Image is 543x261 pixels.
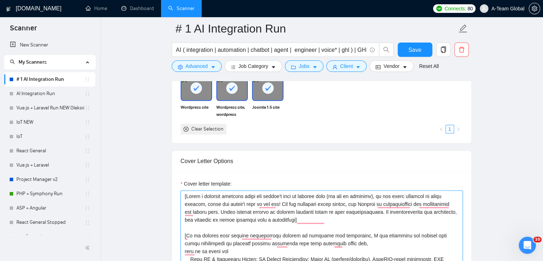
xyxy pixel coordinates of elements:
[4,72,95,87] li: # 1 AI Integration Run
[454,125,463,133] li: Next Page
[271,64,276,70] span: caret-down
[85,177,90,182] span: holder
[85,162,90,168] span: holder
[16,230,85,244] a: asp General
[168,5,195,11] a: searchScanner
[211,64,216,70] span: caret-down
[181,104,212,118] span: Wordpress site
[86,5,107,11] a: homeHome
[4,23,42,38] span: Scanner
[398,43,432,57] button: Save
[444,5,466,13] span: Connects:
[16,187,85,201] a: PHP + Symphony Run
[454,43,469,57] button: delete
[16,87,85,101] a: AI Integration Run
[312,64,317,70] span: caret-down
[436,6,442,11] img: upwork-logo.png
[10,38,90,52] a: New Scanner
[4,87,95,101] li: AI Integration Run
[85,191,90,197] span: holder
[231,64,236,70] span: bars
[437,125,446,133] li: Previous Page
[16,115,85,129] a: IoT NEW
[436,43,451,57] button: copy
[252,104,283,118] span: Joomla 1.5 site
[225,60,282,72] button: barsJob Categorycaret-down
[16,144,85,158] a: React General
[16,215,85,230] a: React General Stopped
[181,151,463,171] div: Cover Letter Options
[16,201,85,215] a: ASP + Angular
[4,201,95,215] li: ASP + Angular
[4,115,95,129] li: IoT NEW
[437,125,446,133] button: left
[285,60,323,72] button: folderJobscaret-down
[85,105,90,111] span: holder
[529,3,540,14] button: setting
[529,6,540,11] a: setting
[439,127,443,131] span: left
[332,64,337,70] span: user
[85,244,92,251] span: double-left
[6,3,11,15] img: logo
[456,127,461,131] span: right
[4,230,95,244] li: asp General
[183,127,188,132] span: close-circle
[85,148,90,154] span: holder
[455,46,468,53] span: delete
[379,43,393,57] button: search
[172,60,222,72] button: settingAdvancedcaret-down
[216,104,248,118] span: Wordpress site, wordpress plugins
[379,46,393,53] span: search
[181,180,232,188] label: Cover letter template:
[4,172,95,187] li: Project Manager v2
[85,77,90,82] span: holder
[16,158,85,172] a: Vue.js + Laravel
[4,38,95,52] li: New Scanner
[437,46,450,53] span: copy
[4,101,95,115] li: Vue.js + Laravel Run NEW Oleksii
[176,45,367,54] input: Search Freelance Jobs...
[10,59,47,65] span: My Scanners
[16,129,85,144] a: IoT
[178,64,183,70] span: setting
[458,24,468,33] span: edit
[376,64,381,70] span: idcard
[19,59,47,65] span: My Scanners
[85,205,90,211] span: holder
[238,62,268,70] span: Job Category
[176,20,457,38] input: Scanner name...
[85,220,90,225] span: holder
[4,215,95,230] li: React General Stopped
[10,59,15,64] span: search
[4,129,95,144] li: IoT
[356,64,361,70] span: caret-down
[191,125,223,133] div: Clear Selection
[85,134,90,139] span: holder
[383,62,399,70] span: Vendor
[533,237,542,242] span: 10
[85,91,90,97] span: holder
[519,237,536,254] iframe: Intercom live chat
[16,172,85,187] a: Project Manager v2
[402,64,407,70] span: caret-down
[340,62,353,70] span: Client
[85,234,90,240] span: holder
[482,6,487,11] span: user
[4,158,95,172] li: Vue.js + Laravel
[85,119,90,125] span: holder
[299,62,310,70] span: Jobs
[454,125,463,133] button: right
[16,72,85,87] a: # 1 AI Integration Run
[419,62,439,70] a: Reset All
[446,125,454,133] a: 1
[326,60,367,72] button: userClientcaret-down
[446,125,454,133] li: 1
[121,5,154,11] a: dashboardDashboard
[16,101,85,115] a: Vue.js + Laravel Run NEW Oleksii
[369,60,413,72] button: idcardVendorcaret-down
[370,48,374,52] span: info-circle
[4,144,95,158] li: React General
[408,45,421,54] span: Save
